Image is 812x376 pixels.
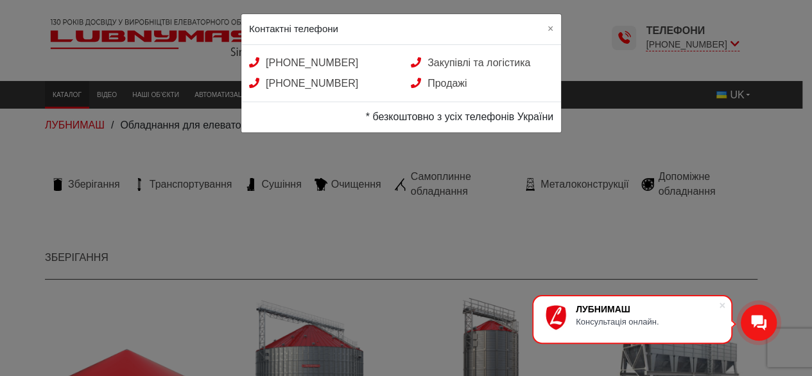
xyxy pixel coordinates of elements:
[576,304,718,314] div: ЛУБНИМАШ
[411,57,530,68] a: Закупівлі та логістика
[540,14,561,44] button: Close
[548,23,553,34] span: ×
[249,78,358,89] a: [PHONE_NUMBER]
[411,78,467,89] a: Продажі
[241,102,561,132] div: * безкоштовно з усіх телефонів України
[249,22,338,37] h5: Контактні телефони
[249,57,358,68] a: [PHONE_NUMBER]
[576,317,718,327] div: Консультація онлайн.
